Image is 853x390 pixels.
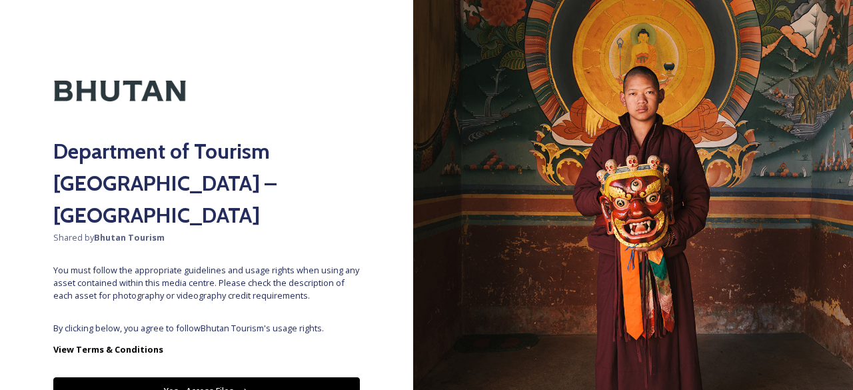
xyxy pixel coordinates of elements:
[53,341,360,357] a: View Terms & Conditions
[53,322,360,335] span: By clicking below, you agree to follow Bhutan Tourism 's usage rights.
[53,343,163,355] strong: View Terms & Conditions
[94,231,165,243] strong: Bhutan Tourism
[53,264,360,303] span: You must follow the appropriate guidelines and usage rights when using any asset contained within...
[53,53,187,129] img: Kingdom-of-Bhutan-Logo.png
[53,231,360,244] span: Shared by
[53,135,360,231] h2: Department of Tourism [GEOGRAPHIC_DATA] – [GEOGRAPHIC_DATA]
